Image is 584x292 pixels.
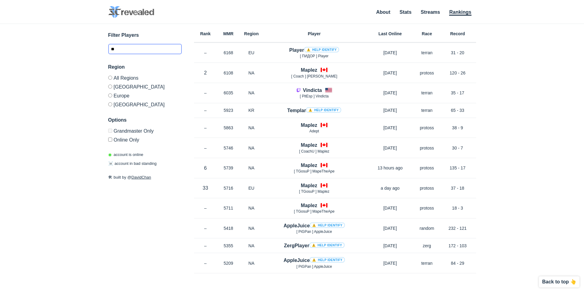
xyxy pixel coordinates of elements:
p: 6168 [217,50,240,56]
p: 33 [194,184,217,192]
p: 30 - 7 [439,145,476,151]
input: All Regions [108,76,112,80]
input: [GEOGRAPHIC_DATA] [108,85,112,89]
span: [ Coach ] [PERSON_NAME] [291,74,337,78]
p: NA [240,145,263,151]
p: – [194,205,217,211]
p: NA [240,243,263,249]
p: zerg [415,243,439,249]
p: NA [240,165,263,171]
span: [ PiGPan ] AppleJuice [296,264,332,269]
h4: Maplez [301,66,317,74]
label: [GEOGRAPHIC_DATA] [108,82,182,91]
label: All Regions [108,76,182,82]
p: random [415,225,439,231]
span: [ CoachU ] Maplez [299,149,330,154]
h4: Templar [287,107,341,114]
p: 5716 [217,185,240,191]
p: NA [240,90,263,96]
p: EU [240,185,263,191]
p: KR [240,107,263,113]
label: Only show accounts currently laddering [108,135,182,142]
p: [DATE] [366,70,415,76]
a: ⚠️ Help identify [310,257,345,263]
p: 5923 [217,107,240,113]
h4: AppleJuice [284,257,345,264]
input: Online Only [108,138,112,142]
p: [DATE] [366,125,415,131]
h6: Region [240,32,263,36]
p: 31 - 20 [439,50,476,56]
p: [DATE] [366,243,415,249]
p: 6108 [217,70,240,76]
p: Back to top 👆 [542,279,576,284]
p: – [194,260,217,266]
p: NA [240,70,263,76]
p: NA [240,125,263,131]
span: [ PltEsp ] Vindicta [300,94,329,98]
h6: Record [439,32,476,36]
p: protoss [415,205,439,211]
p: [DATE] [366,50,415,56]
p: terran [415,90,439,96]
span: [ TGosuP ] MapeTheApe [294,209,334,214]
h4: Maplez [301,162,317,169]
p: – [194,107,217,113]
p: – [194,243,217,249]
p: 35 - 17 [439,90,476,96]
span: [ TGosuP ] MapeTheApe [294,169,334,173]
h6: Last Online [366,32,415,36]
h4: Maplez [301,182,317,189]
p: – [194,145,217,151]
p: 5209 [217,260,240,266]
span: ☠️ [108,161,113,166]
a: About [376,9,390,15]
label: [GEOGRAPHIC_DATA] [108,100,182,107]
label: Only Show accounts currently in Grandmaster [108,129,182,135]
p: protoss [415,185,439,191]
a: Streams [421,9,440,15]
p: 5418 [217,225,240,231]
h4: AppleJuice [284,222,345,229]
p: protoss [415,70,439,76]
img: icon-twitch.7daa0e80.svg [296,88,301,93]
span: ◉ [108,152,112,157]
p: 13 hours ago [366,165,415,171]
h4: Maplez [301,142,317,149]
p: 18 - 3 [439,205,476,211]
h3: Region [108,63,182,71]
h4: Vindicta [303,87,322,94]
p: protoss [415,145,439,151]
p: terran [415,107,439,113]
p: account in bad standing [108,161,157,167]
p: 5711 [217,205,240,211]
input: Europe [108,93,112,97]
a: Rankings [449,9,471,16]
a: ⚠️ Help identify [309,242,345,248]
p: [DATE] [366,225,415,231]
p: terran [415,260,439,266]
p: terran [415,50,439,56]
span: [ PiGPan ] AppleJuice [296,229,332,234]
p: 172 - 103 [439,243,476,249]
h6: MMR [217,32,240,36]
p: NA [240,260,263,266]
p: – [194,90,217,96]
h3: Filter Players [108,32,182,39]
span: [ TGosuP ] Maplez [299,189,330,194]
a: ⚠️ Help identify [306,107,341,113]
p: 5746 [217,145,240,151]
h6: Race [415,32,439,36]
p: – [194,50,217,56]
img: SC2 Revealed [108,6,154,18]
p: [DATE] [366,260,415,266]
p: [DATE] [366,90,415,96]
p: [DATE] [366,107,415,113]
p: 84 - 29 [439,260,476,266]
a: DavidChan [132,175,151,180]
p: [DATE] [366,145,415,151]
p: a day ago [366,185,415,191]
h3: Options [108,116,182,124]
input: Grandmaster Only [108,129,112,133]
h4: ZergPlayer [284,242,345,249]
